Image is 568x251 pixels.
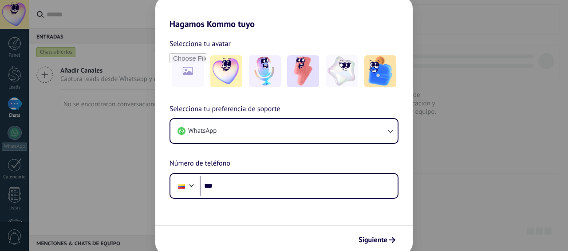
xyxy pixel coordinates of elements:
[364,55,396,87] img: -5.jpeg
[287,55,319,87] img: -3.jpeg
[170,158,230,170] span: Número de teléfono
[170,38,231,50] span: Selecciona tu avatar
[188,127,217,135] span: WhatsApp
[170,119,398,143] button: WhatsApp
[170,104,280,115] span: Selecciona tu preferencia de soporte
[249,55,281,87] img: -2.jpeg
[355,232,399,247] button: Siguiente
[210,55,242,87] img: -1.jpeg
[359,237,387,243] span: Siguiente
[173,177,190,195] div: Colombia: + 57
[326,55,358,87] img: -4.jpeg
